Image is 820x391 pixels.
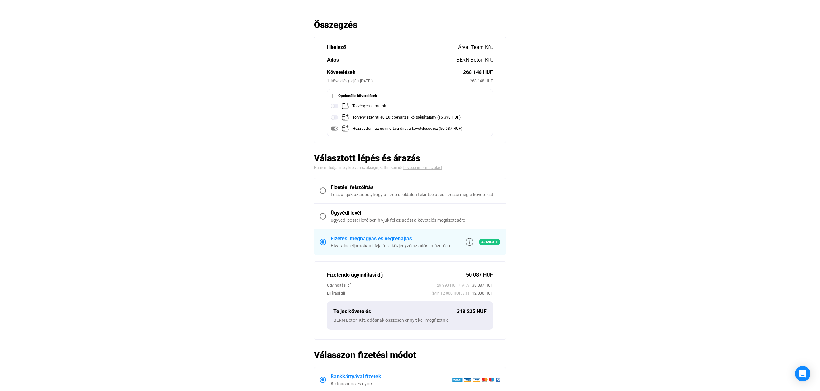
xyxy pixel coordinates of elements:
[331,113,338,121] img: toggle-off
[327,271,466,279] div: Fizetendő ügyindítási díj
[331,94,335,98] img: plus-black
[314,153,506,164] h2: Választott lépés és árazás
[479,239,500,245] span: Ajánlott
[456,56,493,64] div: BERN Beton Kft.
[469,282,493,288] span: 38 087 HUF
[327,78,470,84] div: 1. követelés (Lejárt [DATE])
[463,69,493,76] div: 268 148 HUF
[327,282,437,288] div: Ügyindítási díj
[327,69,463,76] div: Követelések
[795,366,810,381] div: Open Intercom Messenger
[331,209,500,217] div: Ügyvédi levél
[327,44,458,51] div: Hitelező
[331,373,452,380] div: Bankkártyával fizetek
[437,282,469,288] span: 29 990 HUF + ÁFA
[352,102,386,110] div: Törvényes kamatok
[331,184,500,191] div: Fizetési felszólítás
[331,93,489,99] div: Opcionális követelések
[331,243,451,249] div: Hivatalos eljárásban hívja fel a közjegyző az adóst a fizetésre
[466,238,473,246] img: info-grey-outline
[331,217,500,223] div: Ügyvédi postai levélben hívjuk fel az adóst a követelés megfizetésére
[333,308,457,315] div: Teljes követelés
[314,19,506,30] h2: Összegzés
[331,380,452,387] div: Biztonságos és gyors
[331,235,451,243] div: Fizetési meghagyás és végrehajtás
[458,44,493,51] div: Árvai Team Kft.
[432,290,469,296] span: (Min 12 000 HUF, 3%)
[327,290,432,296] div: Eljárási díj
[466,271,493,279] div: 50 087 HUF
[314,165,403,170] span: Ha nem tudja, melyikre van szüksége, kattintson ide
[327,56,456,64] div: Adós
[331,102,338,110] img: toggle-off
[341,102,349,110] img: add-claim
[314,349,506,361] h2: Válasszon fizetési módot
[457,308,487,315] div: 318 235 HUF
[341,113,349,121] img: add-claim
[331,191,500,198] div: Felszólítjuk az adóst, hogy a fizetési oldalon tekintse át és fizesse meg a követelést
[403,165,442,170] a: bővebb információkért
[466,238,500,246] a: info-grey-outlineAjánlott
[470,78,493,84] div: 268 148 HUF
[352,113,461,121] div: Törvény szerinti 40 EUR behajtási költségátalány (16 398 HUF)
[333,317,487,323] div: BERN Beton Kft. adósnak összesen ennyit kell megfizetnie
[331,125,338,132] img: toggle-on-disabled
[341,125,349,132] img: add-claim
[452,377,500,382] img: barion
[352,125,462,133] div: Hozzáadom az ügyindítási díjat a követelésekhez (50 087 HUF)
[469,290,493,296] span: 12 000 HUF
